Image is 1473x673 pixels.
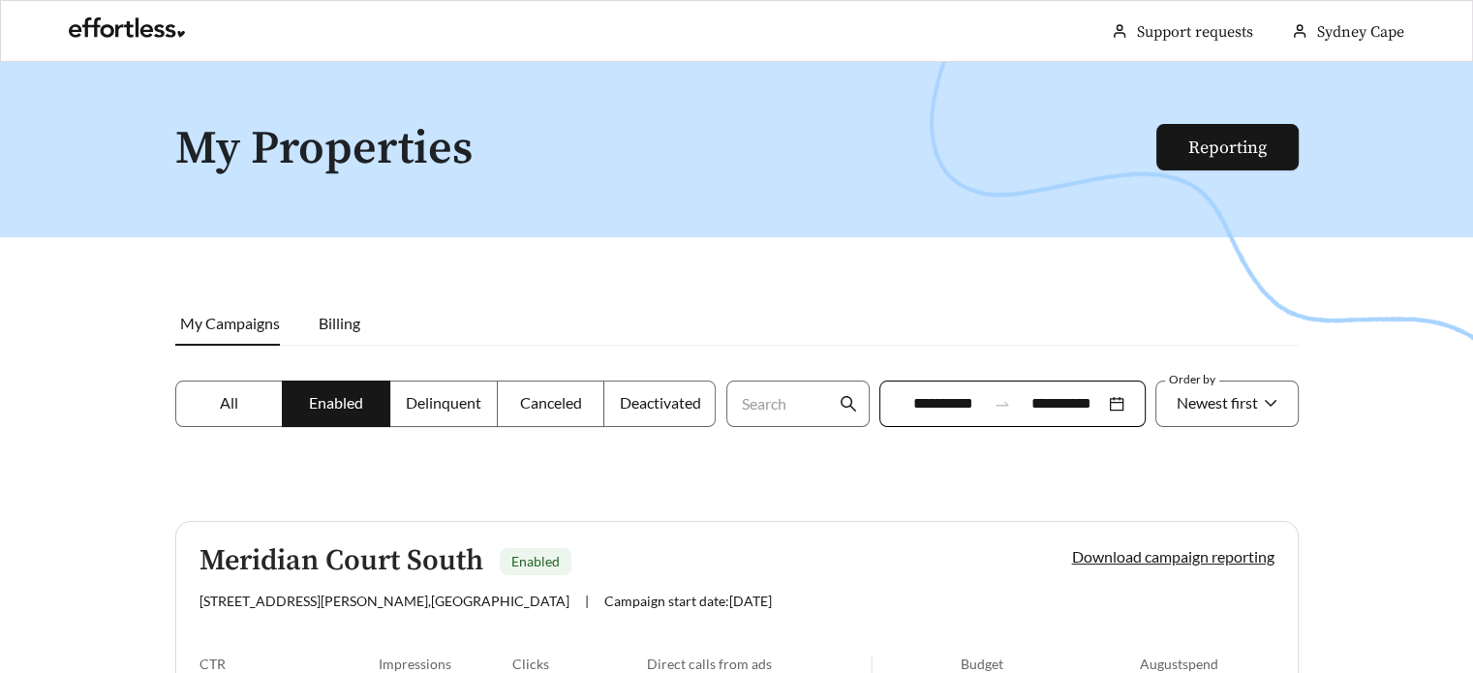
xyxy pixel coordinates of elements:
[520,393,582,412] span: Canceled
[1156,124,1299,170] button: Reporting
[199,545,483,577] h5: Meridian Court South
[619,393,700,412] span: Deactivated
[319,314,360,332] span: Billing
[647,656,871,672] div: Direct calls from ads
[406,393,481,412] span: Delinquent
[994,395,1011,413] span: to
[1072,547,1274,566] a: Download campaign reporting
[199,593,569,609] span: [STREET_ADDRESS][PERSON_NAME] , [GEOGRAPHIC_DATA]
[1140,656,1274,672] div: August spend
[512,656,647,672] div: Clicks
[1177,393,1258,412] span: Newest first
[585,593,589,609] span: |
[175,124,1158,175] h1: My Properties
[220,393,238,412] span: All
[1188,137,1267,159] a: Reporting
[840,395,857,413] span: search
[604,593,772,609] span: Campaign start date: [DATE]
[309,393,363,412] span: Enabled
[1317,22,1404,42] span: Sydney Cape
[379,656,513,672] div: Impressions
[199,656,379,672] div: CTR
[994,395,1011,413] span: swap-right
[1137,22,1253,42] a: Support requests
[511,553,560,569] span: Enabled
[961,656,1140,672] div: Budget
[180,314,280,332] span: My Campaigns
